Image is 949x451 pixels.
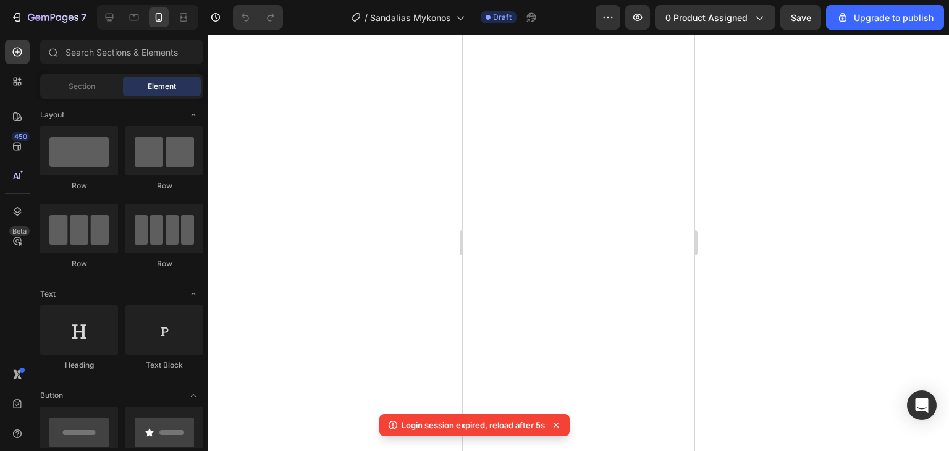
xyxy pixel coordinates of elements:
[40,180,118,192] div: Row
[69,81,95,92] span: Section
[907,390,937,420] div: Open Intercom Messenger
[40,109,64,120] span: Layout
[183,386,203,405] span: Toggle open
[463,35,694,451] iframe: Design area
[40,360,118,371] div: Heading
[370,11,451,24] span: Sandalias Mykonos
[12,132,30,141] div: 450
[40,390,63,401] span: Button
[493,12,512,23] span: Draft
[233,5,283,30] div: Undo/Redo
[40,40,203,64] input: Search Sections & Elements
[5,5,92,30] button: 7
[81,10,86,25] p: 7
[40,258,118,269] div: Row
[837,11,934,24] div: Upgrade to publish
[402,419,545,431] p: Login session expired, reload after 5s
[780,5,821,30] button: Save
[826,5,944,30] button: Upgrade to publish
[183,105,203,125] span: Toggle open
[9,226,30,236] div: Beta
[655,5,775,30] button: 0 product assigned
[40,289,56,300] span: Text
[125,258,203,269] div: Row
[148,81,176,92] span: Element
[183,284,203,304] span: Toggle open
[791,12,811,23] span: Save
[365,11,368,24] span: /
[125,180,203,192] div: Row
[665,11,748,24] span: 0 product assigned
[125,360,203,371] div: Text Block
